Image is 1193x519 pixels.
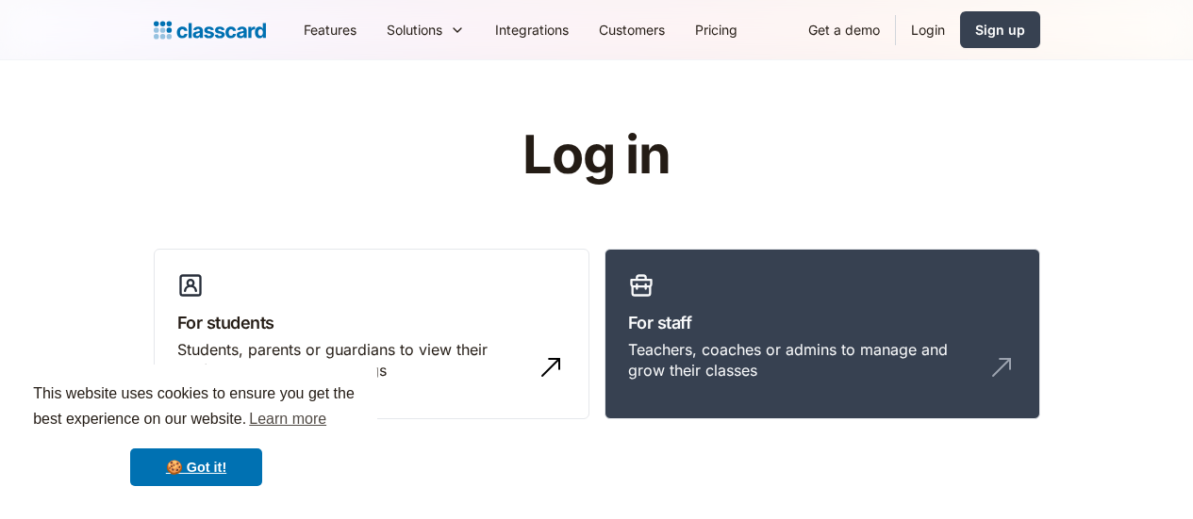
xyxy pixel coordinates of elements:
div: Solutions [387,20,442,40]
a: For staffTeachers, coaches or admins to manage and grow their classes [605,249,1040,420]
a: Pricing [680,8,753,51]
a: Customers [584,8,680,51]
a: learn more about cookies [246,405,329,433]
h3: For students [177,310,566,335]
h3: For staff [628,310,1017,335]
div: Solutions [372,8,480,51]
a: Features [289,8,372,51]
div: cookieconsent [15,365,377,504]
div: Students, parents or guardians to view their profile and manage bookings [177,339,528,381]
div: Sign up [975,20,1025,40]
a: dismiss cookie message [130,448,262,486]
a: Get a demo [793,8,895,51]
h1: Log in [297,126,896,185]
a: home [154,17,266,43]
span: This website uses cookies to ensure you get the best experience on our website. [33,382,359,433]
a: Sign up [960,11,1040,48]
a: Integrations [480,8,584,51]
a: Login [896,8,960,51]
a: For studentsStudents, parents or guardians to view their profile and manage bookings [154,249,589,420]
div: Teachers, coaches or admins to manage and grow their classes [628,339,979,381]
